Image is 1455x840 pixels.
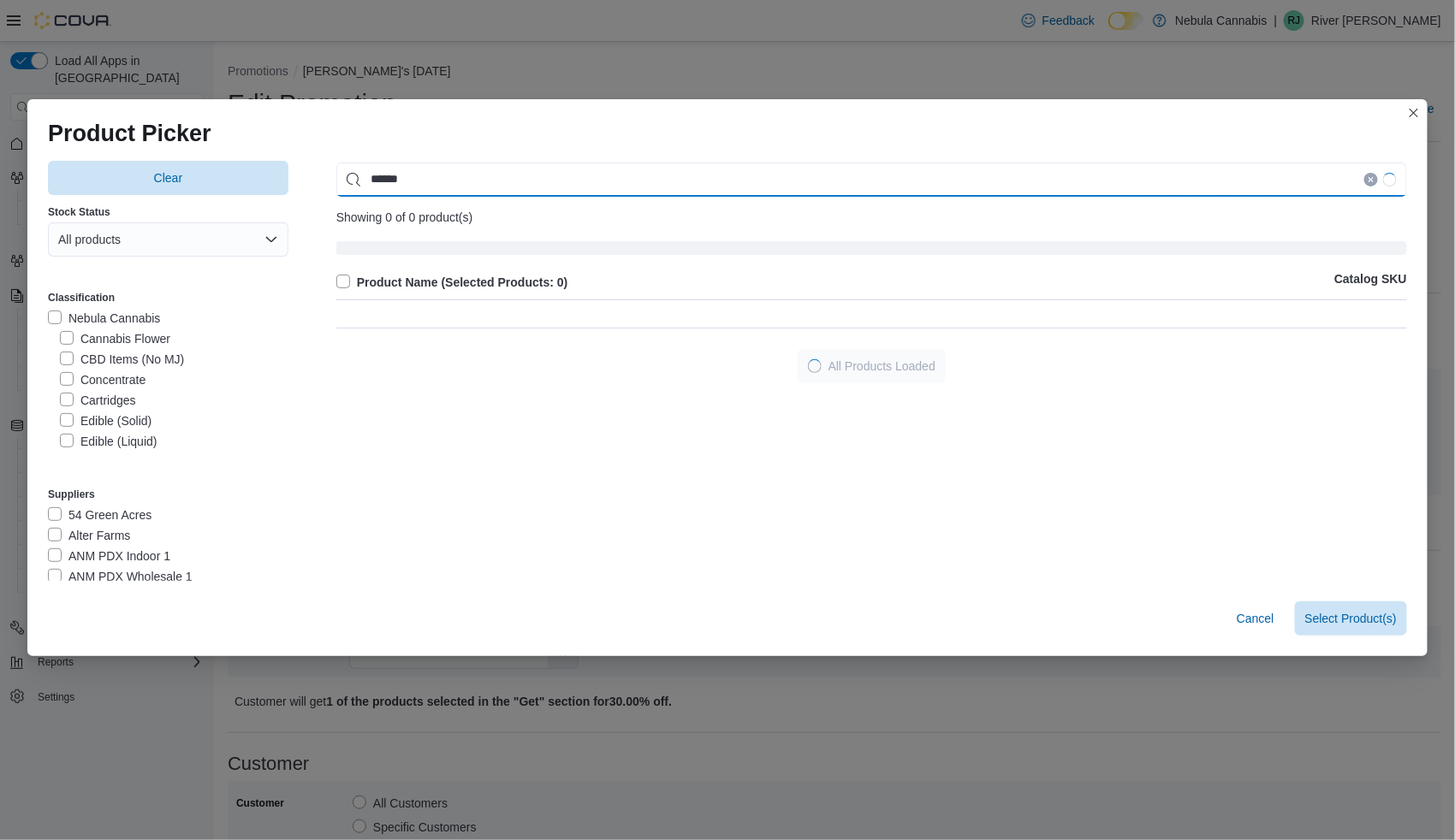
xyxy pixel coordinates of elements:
button: Clear [48,161,288,195]
div: Showing 0 of 0 product(s) [336,210,1407,224]
p: Catalog SKU [1334,272,1407,293]
button: All products [48,222,288,257]
label: Product Name (Selected Products: 0) [336,272,568,293]
span: Loading [336,245,1407,258]
span: All Products Loaded [828,358,935,375]
button: Clear input [1364,173,1378,186]
label: Suppliers [48,488,95,501]
span: Select Product(s) [1305,610,1397,627]
label: Stock Status [48,205,110,219]
button: Select Product(s) [1295,601,1407,636]
input: Use aria labels when no actual label is in use [336,163,1407,197]
label: Nebula Cannabis [48,308,160,328]
label: Infused Pre-roll [60,452,162,472]
button: Closes this modal window [1404,103,1424,123]
label: Concentrate [60,370,145,390]
label: ANM PDX Wholesale 1 [48,566,193,587]
label: Alter Farms [48,525,130,546]
button: LoadingAll Products Loaded [798,349,946,383]
label: Edible (Solid) [60,411,151,431]
span: Cancel [1237,610,1274,627]
label: Classification [48,291,115,305]
label: CBD Items (No MJ) [60,349,184,370]
label: ANM PDX Indoor 1 [48,546,170,566]
label: Cannabis Flower [60,328,170,349]
span: Clear [154,169,182,186]
label: 54 Green Acres [48,505,151,525]
label: Cartridges [60,390,136,411]
label: Edible (Liquid) [60,431,157,452]
span: Loading [808,359,822,373]
h1: Product Picker [48,120,211,147]
button: Cancel [1230,601,1281,636]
